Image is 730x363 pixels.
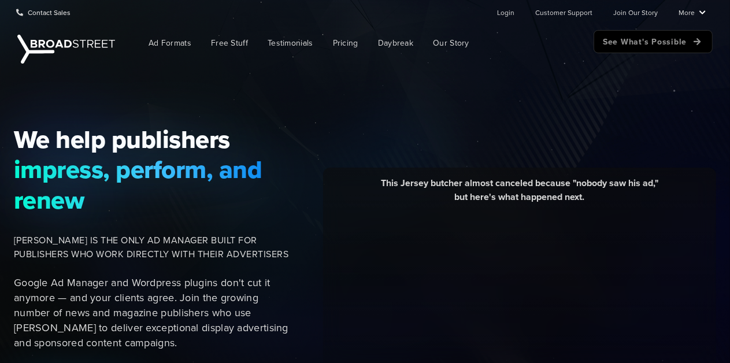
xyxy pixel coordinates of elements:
span: Testimonials [268,37,313,49]
a: Ad Formats [140,30,200,56]
span: Pricing [333,37,358,49]
span: Ad Formats [149,37,191,49]
img: Broadstreet | The Ad Manager for Small Publishers [17,35,115,64]
a: Daybreak [369,30,422,56]
nav: Main [121,24,713,62]
span: Daybreak [378,37,413,49]
a: Join Our Story [613,1,658,24]
a: More [679,1,706,24]
span: impress, perform, and renew [14,154,291,215]
a: Pricing [324,30,367,56]
a: Our Story [424,30,478,56]
span: [PERSON_NAME] IS THE ONLY AD MANAGER BUILT FOR PUBLISHERS WHO WORK DIRECTLY WITH THEIR ADVERTISERS [14,234,291,261]
a: Free Stuff [202,30,257,56]
a: See What's Possible [594,30,713,53]
a: Contact Sales [16,1,71,24]
a: Login [497,1,514,24]
span: Free Stuff [211,37,248,49]
a: Testimonials [259,30,322,56]
a: Customer Support [535,1,592,24]
span: We help publishers [14,124,291,154]
span: Our Story [433,37,469,49]
div: This Jersey butcher almost canceled because "nobody saw his ad," but here's what happened next. [332,176,707,213]
p: Google Ad Manager and Wordpress plugins don't cut it anymore — and your clients agree. Join the g... [14,275,291,350]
